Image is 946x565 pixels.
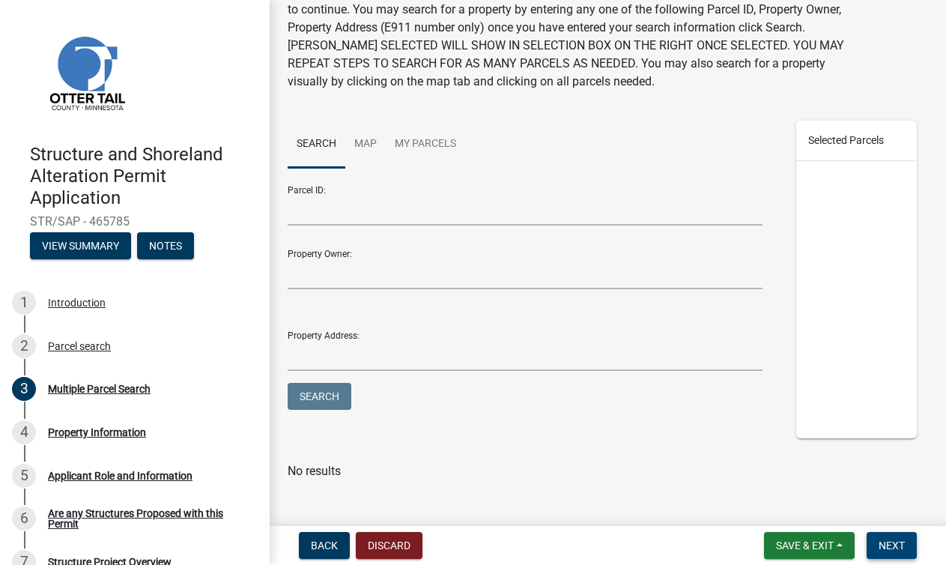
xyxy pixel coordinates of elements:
button: Search [288,383,351,410]
button: Discard [356,532,422,559]
h4: Structure and Shoreland Alteration Permit Application [30,144,258,208]
div: 5 [12,464,36,488]
div: Parcel search [48,341,111,351]
span: STR/SAP - 465785 [30,214,240,229]
div: Introduction [48,297,106,308]
a: Map [345,121,386,169]
button: View Summary [30,232,131,259]
span: Back [311,540,338,552]
div: 4 [12,420,36,444]
div: Applicant Role and Information [48,471,192,481]
wm-modal-confirm: Summary [30,241,131,253]
span: Save & Exit [776,540,834,552]
div: 6 [12,507,36,531]
a: My Parcels [386,121,465,169]
div: 2 [12,334,36,358]
div: Property Information [48,427,146,438]
div: Selected Parcels [796,121,917,161]
div: 3 [12,377,36,401]
span: Next [879,540,905,552]
button: Back [299,532,350,559]
img: Otter Tail County, Minnesota [30,16,142,128]
div: Are any Structures Proposed with this Permit [48,508,246,529]
button: Notes [137,232,194,259]
div: 1 [12,291,36,315]
button: Save & Exit [764,532,855,559]
button: Next [867,532,917,559]
div: Multiple Parcel Search [48,384,151,394]
a: Search [288,121,345,169]
wm-modal-confirm: Notes [137,241,194,253]
p: No results [288,462,928,480]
